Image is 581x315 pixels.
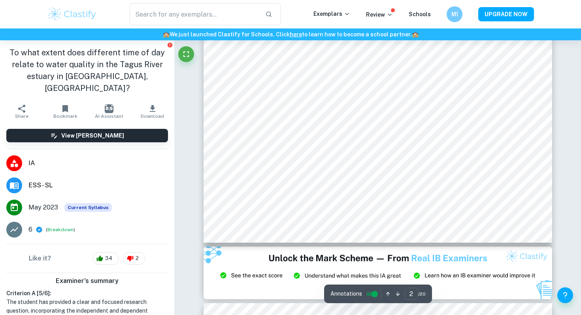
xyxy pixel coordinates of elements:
[6,129,168,142] button: View [PERSON_NAME]
[47,6,97,22] img: Clastify logo
[87,100,131,123] button: AI Assistant
[447,6,462,22] button: M1
[204,247,552,299] img: Ad
[557,287,573,303] button: Help and Feedback
[167,42,173,48] button: Report issue
[15,113,28,119] span: Share
[141,113,164,119] span: Download
[3,276,171,286] h6: Examiner's summary
[123,252,145,265] div: 2
[105,104,113,113] img: AI Assistant
[43,100,87,123] button: Bookmark
[28,158,168,168] span: IA
[28,181,168,190] span: ESS - SL
[330,290,362,298] span: Annotations
[418,290,426,298] span: / 20
[290,31,302,38] a: here
[2,30,579,39] h6: We just launched Clastify for Schools. Click to learn how to become a school partner.
[412,31,419,38] span: 🏫
[178,46,194,62] button: Fullscreen
[64,203,112,212] span: Current Syllabus
[28,225,32,234] p: 6
[130,3,259,25] input: Search for any exemplars...
[409,11,431,17] a: Schools
[478,7,534,21] button: UPGRADE NOW
[101,255,117,262] span: 34
[28,203,58,212] span: May 2023
[29,254,51,263] h6: Like it?
[131,255,143,262] span: 2
[53,113,77,119] span: Bookmark
[366,10,393,19] p: Review
[6,47,168,94] h1: To what extent does different time of day relate to water quality in the Tagus River estuary in [...
[92,252,119,265] div: 34
[6,289,168,298] h6: Criterion A [ 5 / 6 ]:
[47,226,74,233] button: Breakdown
[95,113,123,119] span: AI Assistant
[163,31,170,38] span: 🏫
[64,203,112,212] div: This exemplar is based on the current syllabus. Feel free to refer to it for inspiration/ideas wh...
[61,131,124,140] h6: View [PERSON_NAME]
[450,10,459,19] h6: M1
[313,9,350,18] p: Exemplars
[46,226,75,234] span: ( )
[131,100,174,123] button: Download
